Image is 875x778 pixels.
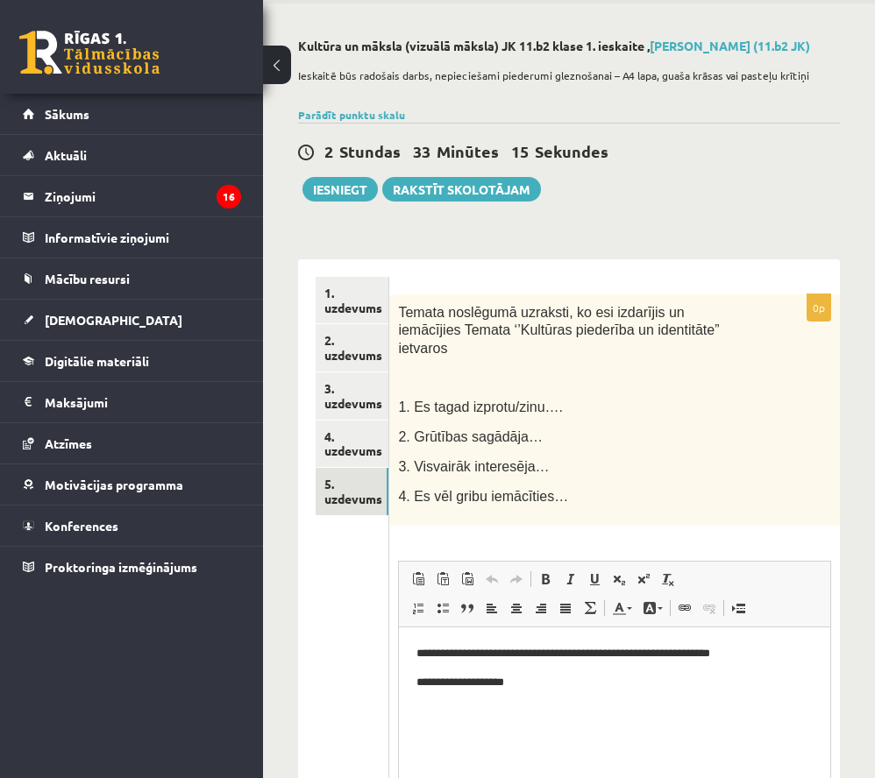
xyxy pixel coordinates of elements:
a: Paste from Word [455,568,480,591]
a: Paste (⌘+V) [406,568,430,591]
a: Ziņojumi16 [23,176,241,216]
a: Link (⌘+K) [672,597,697,619]
a: Digitālie materiāli [23,341,241,381]
a: Italic (⌘+I) [558,568,582,591]
span: Motivācijas programma [45,477,183,492]
a: [DEMOGRAPHIC_DATA] [23,300,241,340]
a: Mācību resursi [23,258,241,299]
a: Superscript [631,568,656,591]
span: Sākums [45,106,89,122]
span: Sekundes [535,141,608,161]
span: 33 [413,141,430,161]
span: 3. Visvairāk interesēja… [398,459,549,474]
a: Informatīvie ziņojumi [23,217,241,258]
a: Unlink [697,597,722,619]
span: Atzīmes [45,435,92,451]
a: Subscript [607,568,631,591]
span: 2. Grūtības sagādāja… [398,429,543,444]
a: Centre [504,597,529,619]
span: Proktoringa izmēģinājums [45,559,197,575]
span: Mācību resursi [45,271,130,286]
a: Underline (⌘+U) [582,568,607,591]
span: Temata noslēgumā uzraksti, ko esi izdarījis un iemācījies Temata ‘’Kultūras piederība un identitā... [398,305,719,356]
span: Digitālie materiāli [45,353,149,369]
a: Align Left [480,597,504,619]
legend: Ziņojumi [45,176,241,216]
a: [PERSON_NAME] (11.b2 JK) [650,38,810,53]
a: Atzīmes [23,423,241,463]
a: Sākums [23,94,241,134]
span: 1. Es tagad izprotu/zinu…. [398,400,563,414]
a: Text Colour [607,597,637,619]
h2: Kultūra un māksla (vizuālā māksla) JK 11.b2 klase 1. ieskaite , [298,39,840,53]
a: 5. uzdevums [316,468,388,515]
a: Konferences [23,506,241,546]
a: Bold (⌘+B) [533,568,558,591]
a: 1. uzdevums [316,277,388,324]
a: Parādīt punktu skalu [298,108,405,122]
a: Redo (⌘+Y) [504,568,529,591]
a: 2. uzdevums [316,324,388,371]
span: Stundas [339,141,401,161]
a: Undo (⌘+Z) [480,568,504,591]
a: Paste as plain text (⌘+⌥+⇧+V) [430,568,455,591]
legend: Maksājumi [45,382,241,422]
a: Align Right [529,597,553,619]
span: Minūtes [437,141,499,161]
i: 16 [217,185,241,209]
a: Aktuāli [23,135,241,175]
a: Math [578,597,602,619]
span: Aktuāli [45,147,87,163]
span: [DEMOGRAPHIC_DATA] [45,312,182,328]
a: Background Colour [637,597,668,619]
p: 0p [807,294,831,322]
a: Motivācijas programma [23,464,241,505]
button: Iesniegt [302,177,378,202]
p: Ieskaitē būs radošais darbs, nepieciešami piederumi gleznošanai – A4 lapa, guaša krāsas vai paste... [298,67,831,83]
a: 4. uzdevums [316,421,388,468]
span: 15 [511,141,529,161]
legend: Informatīvie ziņojumi [45,217,241,258]
a: Rīgas 1. Tālmācības vidusskola [19,31,160,74]
span: 2 [324,141,333,161]
a: Insert Page Break for Printing [726,597,751,619]
span: Konferences [45,518,118,534]
a: Insert/Remove Bulleted List [430,597,455,619]
a: Proktoringa izmēģinājums [23,547,241,587]
a: 3. uzdevums [316,372,388,420]
a: Rakstīt skolotājam [382,177,541,202]
span: 4. Es vēl gribu iemācīties… [398,489,568,504]
a: Block Quote [455,597,480,619]
a: Insert/Remove Numbered List [406,597,430,619]
a: Remove Format [656,568,680,591]
a: Justify [553,597,578,619]
a: Maksājumi [23,382,241,422]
